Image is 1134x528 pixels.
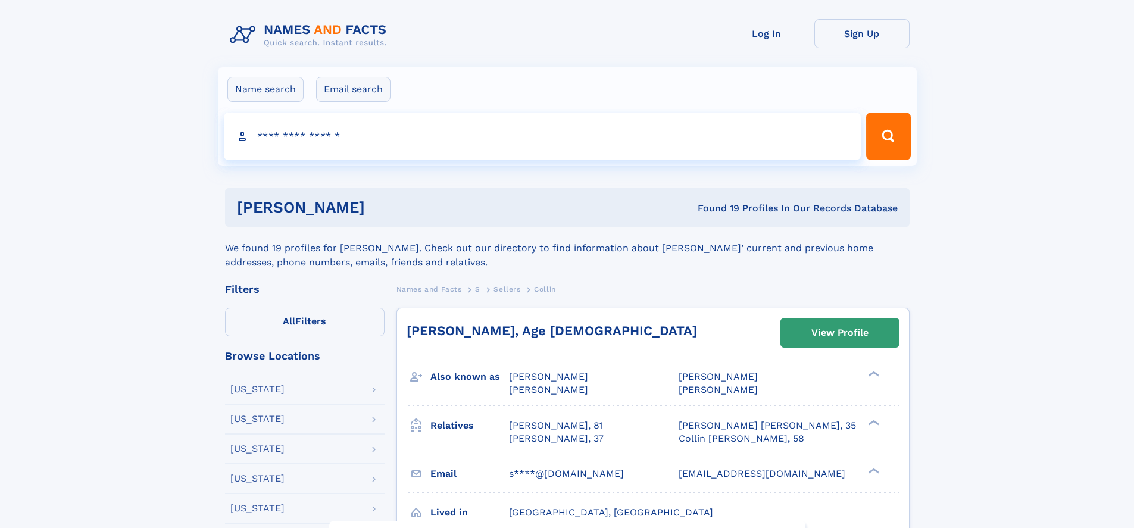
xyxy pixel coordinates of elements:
a: Log In [719,19,814,48]
div: ❯ [866,370,880,378]
label: Name search [227,77,304,102]
img: Logo Names and Facts [225,19,396,51]
h3: Email [430,464,509,484]
div: [US_STATE] [230,444,285,454]
div: ❯ [866,418,880,426]
div: [US_STATE] [230,474,285,483]
span: [PERSON_NAME] [509,371,588,382]
a: S [475,282,480,296]
h3: Relatives [430,415,509,436]
a: [PERSON_NAME] [PERSON_NAME], 35 [679,419,856,432]
a: View Profile [781,318,899,347]
a: Sign Up [814,19,910,48]
div: We found 19 profiles for [PERSON_NAME]. Check out our directory to find information about [PERSON... [225,227,910,270]
div: View Profile [811,319,869,346]
span: S [475,285,480,293]
h1: [PERSON_NAME] [237,200,532,215]
span: [PERSON_NAME] [509,384,588,395]
span: [PERSON_NAME] [679,384,758,395]
span: [PERSON_NAME] [679,371,758,382]
div: Found 19 Profiles In Our Records Database [531,202,898,215]
span: [EMAIL_ADDRESS][DOMAIN_NAME] [679,468,845,479]
a: [PERSON_NAME], Age [DEMOGRAPHIC_DATA] [407,323,697,338]
h3: Also known as [430,367,509,387]
input: search input [224,113,861,160]
div: [US_STATE] [230,504,285,513]
span: [GEOGRAPHIC_DATA], [GEOGRAPHIC_DATA] [509,507,713,518]
label: Email search [316,77,391,102]
a: [PERSON_NAME], 81 [509,419,603,432]
a: Collin [PERSON_NAME], 58 [679,432,804,445]
label: Filters [225,308,385,336]
div: [US_STATE] [230,414,285,424]
div: Browse Locations [225,351,385,361]
a: [PERSON_NAME], 37 [509,432,604,445]
div: [US_STATE] [230,385,285,394]
span: Collin [534,285,556,293]
a: Names and Facts [396,282,462,296]
button: Search Button [866,113,910,160]
div: ❯ [866,467,880,474]
span: Sellers [493,285,520,293]
h3: Lived in [430,502,509,523]
span: All [283,315,295,327]
div: Filters [225,284,385,295]
a: Sellers [493,282,520,296]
